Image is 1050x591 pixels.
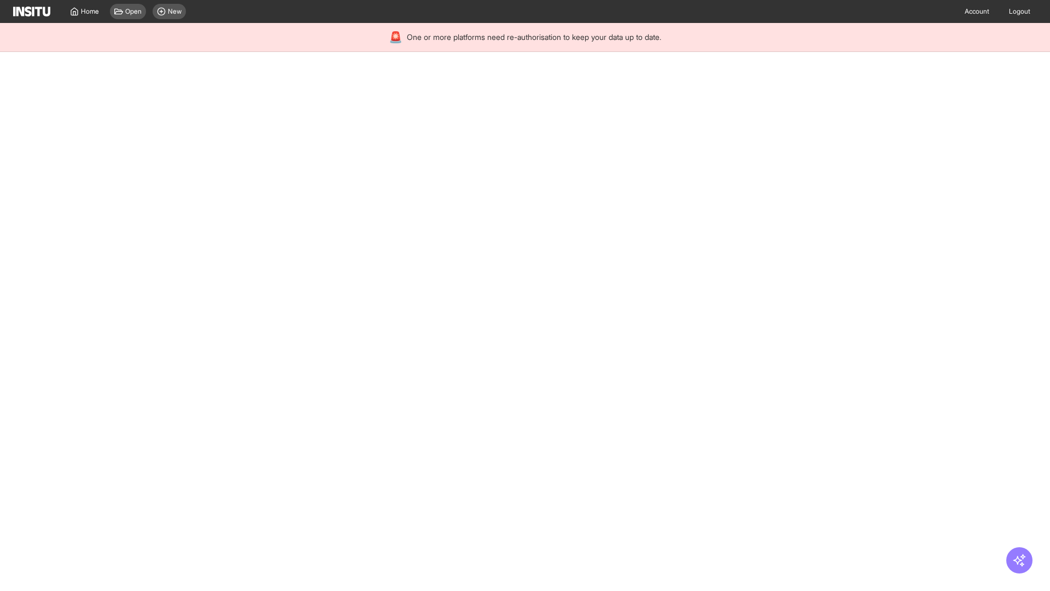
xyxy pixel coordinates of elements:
[389,30,402,45] div: 🚨
[407,32,661,43] span: One or more platforms need re-authorisation to keep your data up to date.
[125,7,142,16] span: Open
[81,7,99,16] span: Home
[168,7,182,16] span: New
[13,7,50,16] img: Logo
